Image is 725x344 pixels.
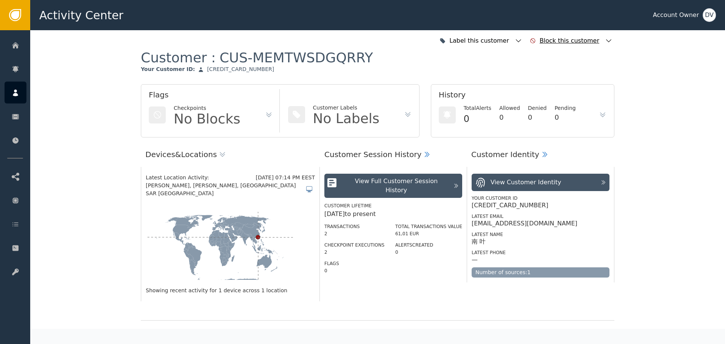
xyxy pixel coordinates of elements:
[324,242,384,248] label: Checkpoint Executions
[324,174,462,198] button: View Full Customer Session History
[472,249,609,256] div: Latest Phone
[395,249,462,256] div: 0
[324,267,384,274] div: 0
[499,104,520,112] div: Allowed
[555,112,576,122] div: 0
[146,287,315,295] div: Showing recent activity for 1 device across 1 location
[395,224,462,229] label: Total Transactions Value
[313,112,379,125] div: No Labels
[146,174,256,182] div: Latest Location Activity:
[472,213,609,220] div: Latest Email
[145,149,217,160] div: Devices & Locations
[395,242,433,248] label: Alerts Created
[439,89,606,104] div: History
[395,230,462,237] div: 61,01 EUR
[256,174,315,182] div: [DATE] 07:14 PM EEST
[324,149,421,160] div: Customer Session History
[174,104,241,112] div: Checkpoints
[449,36,511,45] div: Label this customer
[464,112,491,126] div: 0
[324,230,384,237] div: 2
[146,182,305,197] span: [PERSON_NAME], [PERSON_NAME], [GEOGRAPHIC_DATA] SAR [GEOGRAPHIC_DATA]
[313,104,379,112] div: Customer Labels
[472,238,486,245] div: 南 叶
[472,202,548,209] div: [CREDIT_CARD_NUMBER]
[149,89,273,104] div: Flags
[499,112,520,122] div: 0
[472,256,478,264] div: —
[464,104,491,112] div: Total Alerts
[703,8,716,22] button: DV
[207,66,274,73] div: [CREDIT_CARD_NUMBER]
[472,267,609,278] div: Number of sources: 1
[472,220,577,227] div: [EMAIL_ADDRESS][DOMAIN_NAME]
[141,49,373,66] div: Customer :
[528,32,614,49] button: Block this customer
[39,7,123,24] span: Activity Center
[174,112,241,126] div: No Blocks
[472,174,609,191] button: View Customer Identity
[528,104,547,112] div: Denied
[471,149,539,160] div: Customer Identity
[324,261,339,266] label: Flags
[491,178,561,187] div: View Customer Identity
[528,112,547,122] div: 0
[324,203,372,208] label: Customer Lifetime
[141,66,195,73] div: Your Customer ID :
[438,32,524,49] button: Label this customer
[324,249,384,256] div: 2
[540,36,601,45] div: Block this customer
[555,104,576,112] div: Pending
[343,177,449,195] div: View Full Customer Session History
[653,11,699,20] div: Account Owner
[472,195,609,202] div: Your Customer ID
[324,210,462,219] div: [DATE] to present
[219,49,373,66] div: CUS-MEMTWSDGQRRY
[472,231,609,238] div: Latest Name
[324,224,360,229] label: Transactions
